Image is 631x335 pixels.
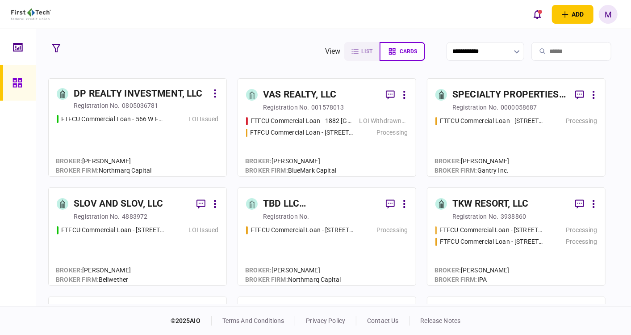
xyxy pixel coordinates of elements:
a: SLOV AND SLOV, LLCregistration no.4883972FTFCU Commercial Loan - 1639 Alameda Ave Lakewood OHLOI ... [48,187,227,286]
a: terms and conditions [222,317,284,324]
div: SLOV AND SLOV, LLC [74,197,163,211]
div: IPA [435,275,510,284]
a: privacy policy [306,317,345,324]
span: broker firm : [56,167,99,174]
button: list [344,42,380,61]
button: open notifications list [528,5,547,24]
div: TBD LLC ([GEOGRAPHIC_DATA]) [263,197,379,211]
span: Broker : [435,157,461,165]
div: FTFCU Commercial Loan - 1639 Alameda Ave Lakewood OH [61,225,165,235]
div: BlueMark Capital [245,166,336,175]
div: registration no. [263,103,309,112]
div: registration no. [74,212,120,221]
div: SPECIALTY PROPERTIES LLC [452,88,568,102]
a: SPECIALTY PROPERTIES LLCregistration no.0000058687FTFCU Commercial Loan - 1151-B Hospital Way Poc... [427,78,606,177]
div: 001578013 [311,103,344,112]
div: [PERSON_NAME] [435,157,510,166]
div: FTFCU Commercial Loan - 1882 New Scotland Road [251,116,355,126]
span: broker firm : [435,167,477,174]
a: VAS REALTY, LLCregistration no.001578013FTFCU Commercial Loan - 1882 New Scotland RoadLOI Withdra... [238,78,416,177]
a: contact us [367,317,398,324]
div: LOI Issued [188,114,218,124]
div: FTFCU Commercial Loan - 6227 Thompson Road [250,128,355,137]
span: broker firm : [245,167,288,174]
div: [PERSON_NAME] [435,266,510,275]
a: DP REALTY INVESTMENT, LLCregistration no.0805036781FTFCU Commercial Loan - 566 W Farm to Market 1... [48,78,227,177]
div: registration no. [263,212,309,221]
a: TKW RESORT, LLCregistration no.3938860FTFCU Commercial Loan - 1402 Boone StreetProcessingFTFCU Co... [427,187,606,286]
span: Broker : [245,267,272,274]
span: Broker : [56,157,82,165]
div: 4883972 [122,212,147,221]
div: LOI Issued [188,225,218,235]
div: Processing [566,116,597,126]
a: release notes [421,317,461,324]
div: FTFCU Commercial Loan - 2410 Charleston Highway [440,237,544,246]
span: list [361,48,372,55]
div: DP REALTY INVESTMENT, LLC [74,87,202,101]
span: broker firm : [56,276,99,283]
div: FTFCU Commercial Loan - 1151-B Hospital Way Pocatello [440,116,544,126]
div: © 2025 AIO [171,316,212,326]
div: [PERSON_NAME] [56,266,131,275]
span: broker firm : [245,276,288,283]
a: TBD LLC ([GEOGRAPHIC_DATA])registration no.FTFCU Commercial Loan - 3105 Clairpoint CourtProcessin... [238,187,416,286]
div: Northmarq Capital [245,275,341,284]
div: [PERSON_NAME] [245,157,336,166]
div: Gantry Inc. [435,166,510,175]
img: client company logo [11,8,51,20]
div: LOI Withdrawn/Declined [359,116,408,126]
div: FTFCU Commercial Loan - 566 W Farm to Market 1960 [61,114,166,124]
div: Northmarq Capital [56,166,151,175]
span: broker firm : [435,276,477,283]
div: TKW RESORT, LLC [452,197,528,211]
span: cards [400,48,417,55]
div: registration no. [74,101,120,110]
span: Broker : [245,157,272,165]
div: Processing [376,225,408,235]
div: 3938860 [501,212,526,221]
div: Processing [566,225,597,235]
span: Broker : [56,267,82,274]
div: 0000058687 [501,103,537,112]
div: Processing [566,237,597,246]
div: FTFCU Commercial Loan - 1402 Boone Street [439,225,544,235]
button: cards [380,42,425,61]
button: open adding identity options [552,5,593,24]
span: Broker : [435,267,461,274]
div: view [325,46,341,57]
div: registration no. [452,212,498,221]
div: VAS REALTY, LLC [263,88,336,102]
div: [PERSON_NAME] [56,157,151,166]
div: [PERSON_NAME] [245,266,341,275]
div: Processing [376,128,408,137]
div: Bellwether [56,275,131,284]
div: FTFCU Commercial Loan - 3105 Clairpoint Court [251,225,355,235]
div: 0805036781 [122,101,158,110]
button: M [599,5,618,24]
div: registration no. [452,103,498,112]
